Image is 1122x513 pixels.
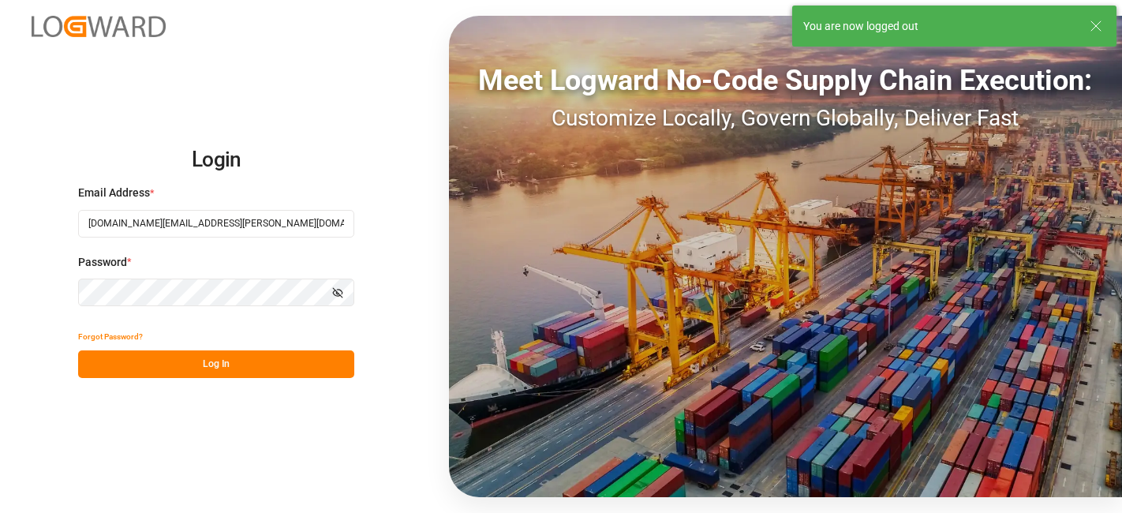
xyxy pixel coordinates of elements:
input: Enter your email [78,210,354,238]
img: Logward_new_orange.png [32,16,166,37]
div: You are now logged out [803,18,1075,35]
h2: Login [78,135,354,185]
button: Log In [78,350,354,378]
div: Customize Locally, Govern Globally, Deliver Fast [449,102,1122,135]
span: Password [78,254,127,271]
div: Meet Logward No-Code Supply Chain Execution: [449,59,1122,102]
span: Email Address [78,185,150,201]
button: Forgot Password? [78,323,143,350]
